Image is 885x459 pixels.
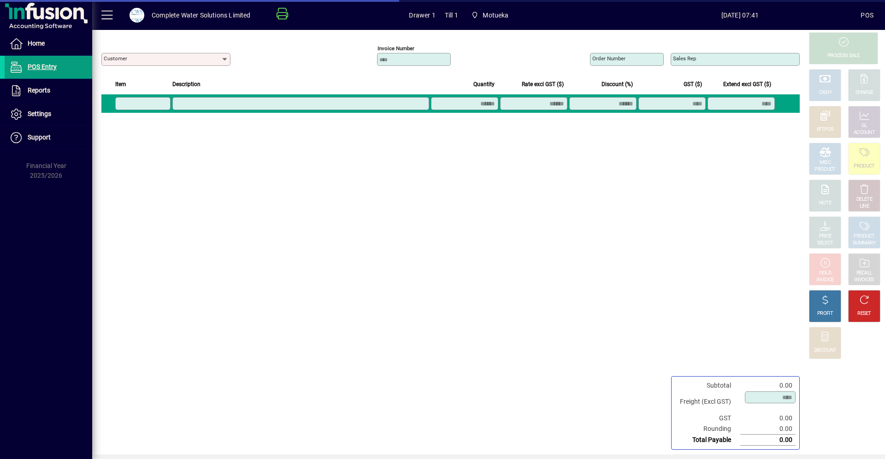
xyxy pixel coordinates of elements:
[854,129,875,136] div: ACCOUNT
[820,159,831,166] div: MISC
[483,8,508,23] span: Motueka
[522,79,564,89] span: Rate excl GST ($)
[675,380,740,391] td: Subtotal
[5,79,92,102] a: Reports
[819,89,831,96] div: CASH
[122,7,152,23] button: Profile
[814,347,836,354] div: DISCOUNT
[675,435,740,446] td: Total Payable
[855,89,873,96] div: CHARGE
[861,122,867,129] div: GL
[854,277,874,284] div: INVOICES
[740,424,796,435] td: 0.00
[675,413,740,424] td: GST
[723,79,771,89] span: Extend excl GST ($)
[817,310,833,317] div: PROFIT
[28,110,51,117] span: Settings
[152,8,251,23] div: Complete Water Solutions Limited
[860,203,869,210] div: LINE
[675,424,740,435] td: Rounding
[817,126,834,133] div: EFTPOS
[740,380,796,391] td: 0.00
[819,270,831,277] div: HOLD
[28,40,45,47] span: Home
[445,8,458,23] span: Till 1
[740,413,796,424] td: 0.00
[378,45,414,52] mat-label: Invoice number
[816,277,833,284] div: INVOICE
[28,134,51,141] span: Support
[817,240,833,247] div: SELECT
[740,435,796,446] td: 0.00
[602,79,633,89] span: Discount (%)
[409,8,435,23] span: Drawer 1
[853,240,876,247] div: SUMMARY
[5,32,92,55] a: Home
[856,196,872,203] div: DELETE
[28,63,57,70] span: POS Entry
[854,233,874,240] div: PRODUCT
[814,166,835,173] div: PRODUCT
[5,126,92,149] a: Support
[675,391,740,413] td: Freight (Excl GST)
[104,55,127,62] mat-label: Customer
[819,200,831,207] div: NOTE
[473,79,495,89] span: Quantity
[5,103,92,126] a: Settings
[856,270,873,277] div: RECALL
[28,87,50,94] span: Reports
[819,233,832,240] div: PRICE
[619,8,861,23] span: [DATE] 07:41
[115,79,126,89] span: Item
[857,310,871,317] div: RESET
[827,52,860,59] div: PROCESS SALE
[592,55,625,62] mat-label: Order number
[467,7,513,23] span: Motueka
[172,79,201,89] span: Description
[854,163,874,170] div: PRODUCT
[673,55,696,62] mat-label: Sales rep
[861,8,873,23] div: POS
[684,79,702,89] span: GST ($)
